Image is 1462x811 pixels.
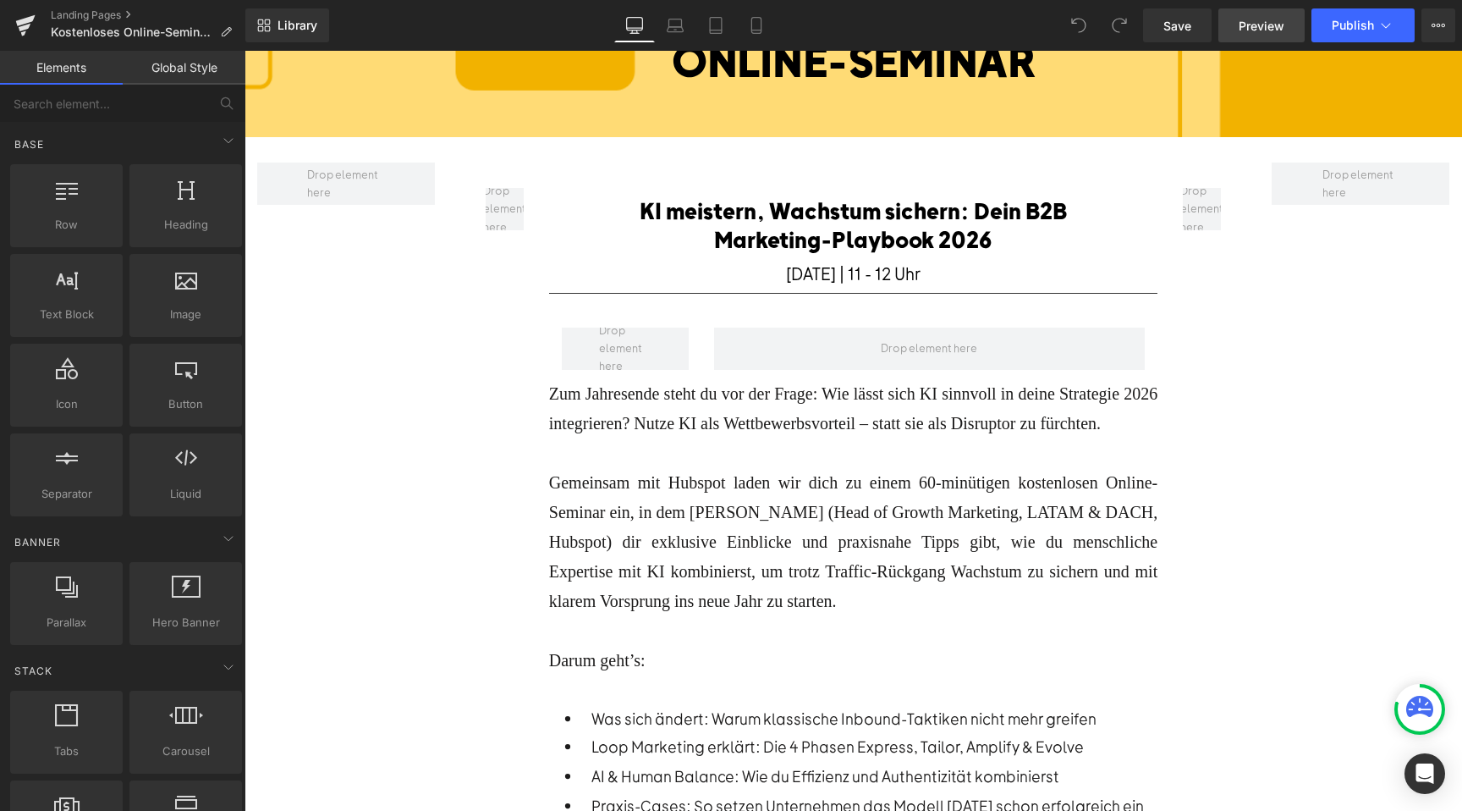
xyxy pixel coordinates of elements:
[135,485,237,503] span: Liquid
[347,713,913,738] p: AI & Human Balance: Wie du Effizienz und Authentizität kombinierst
[278,18,317,33] span: Library
[305,334,913,382] font: Zum Jahresende steht du vor der Frage: Wie lässt sich KI sinnvoll in deine Strategie 2026 integri...
[15,306,118,323] span: Text Block
[347,742,913,768] p: Praxis-Cases: So setzen Unternehmen das Modell [DATE] schon erfolgreich ein
[655,8,695,42] a: Laptop
[135,216,237,234] span: Heading
[541,212,676,233] font: [DATE] | 11 - 12 Uhr
[135,742,237,760] span: Carousel
[51,8,245,22] a: Landing Pages
[1332,19,1374,32] span: Publish
[1311,8,1415,42] button: Publish
[1102,8,1136,42] button: Redo
[347,655,913,681] p: Was sich ändert: Warum klassische Inbound-Taktiken nicht mehr greifen
[245,8,329,42] a: New Library
[15,742,118,760] span: Tabs
[15,216,118,234] span: Row
[123,51,245,85] a: Global Style
[13,534,63,550] span: Banner
[51,25,213,39] span: Kostenloses Online-Seminar | B2B-Marketing &amp; KI
[15,395,118,413] span: Icon
[13,136,46,152] span: Base
[15,614,118,632] span: Parallax
[1218,8,1305,42] a: Preview
[347,683,913,709] p: Loop Marketing erklärt: Die 4 Phasen Express, Tailor, Amplify & Evolve
[135,395,237,413] span: Button
[695,8,736,42] a: Tablet
[1163,17,1191,35] span: Save
[614,8,655,42] a: Desktop
[305,422,913,560] font: Gemeinsam mit Hubspot laden wir dich zu einem 60-minütigen kostenlosen Online-Seminar ein, in dem...
[395,146,822,202] font: KI meistern, Wachstum sichern: Dein B2B Marketing-Playbook 2026
[13,663,54,679] span: Stack
[135,614,237,632] span: Hero Banner
[15,485,118,503] span: Separator
[135,306,237,323] span: Image
[1404,753,1445,794] div: Open Intercom Messenger
[736,8,777,42] a: Mobile
[1239,17,1284,35] span: Preview
[1062,8,1096,42] button: Undo
[305,600,401,619] font: Darum geht’s:
[1421,8,1455,42] button: More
